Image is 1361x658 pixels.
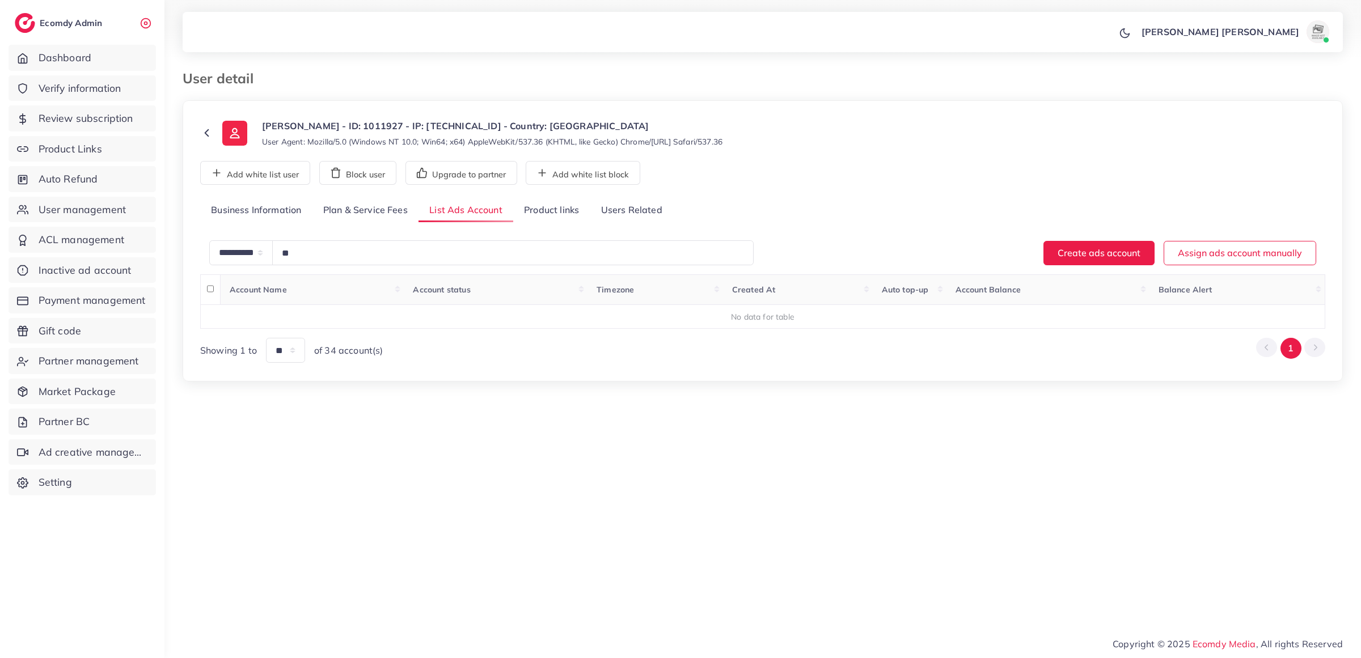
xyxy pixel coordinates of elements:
[15,13,105,33] a: logoEcomdy Admin
[1113,637,1343,651] span: Copyright © 2025
[9,197,156,223] a: User management
[262,119,722,133] p: [PERSON_NAME] - ID: 1011927 - IP: [TECHNICAL_ID] - Country: [GEOGRAPHIC_DATA]
[1159,285,1212,295] span: Balance Alert
[183,70,263,87] h3: User detail
[1135,20,1334,43] a: [PERSON_NAME] [PERSON_NAME]avatar
[9,105,156,131] a: Review subscription
[9,287,156,313] a: Payment management
[1256,338,1325,359] ul: Pagination
[732,285,776,295] span: Created At
[590,198,673,223] a: Users Related
[39,384,116,399] span: Market Package
[230,285,287,295] span: Account Name
[200,344,257,357] span: Showing 1 to
[39,475,72,490] span: Setting
[40,18,105,28] h2: Ecomdy Admin
[597,285,634,295] span: Timezone
[9,257,156,283] a: Inactive ad account
[39,414,90,429] span: Partner BC
[9,379,156,405] a: Market Package
[39,111,133,126] span: Review subscription
[319,161,396,185] button: Block user
[9,409,156,435] a: Partner BC
[39,202,126,217] span: User management
[1043,241,1155,265] button: Create ads account
[39,172,98,186] span: Auto Refund
[1280,338,1301,359] button: Go to page 1
[222,121,247,146] img: ic-user-info.36bf1079.svg
[513,198,590,223] a: Product links
[9,227,156,253] a: ACL management
[262,136,722,147] small: User Agent: Mozilla/5.0 (Windows NT 10.0; Win64; x64) AppleWebKit/537.36 (KHTML, like Gecko) Chro...
[200,198,312,223] a: Business Information
[9,348,156,374] a: Partner management
[1307,20,1329,43] img: avatar
[9,166,156,192] a: Auto Refund
[413,285,470,295] span: Account status
[39,263,132,278] span: Inactive ad account
[39,232,124,247] span: ACL management
[526,161,640,185] button: Add white list block
[9,136,156,162] a: Product Links
[39,50,91,65] span: Dashboard
[314,344,383,357] span: of 34 account(s)
[9,45,156,71] a: Dashboard
[39,354,139,368] span: Partner management
[39,324,81,338] span: Gift code
[39,81,121,96] span: Verify information
[882,285,929,295] span: Auto top-up
[207,311,1319,322] div: No data for table
[9,439,156,465] a: Ad creative management
[419,198,513,223] a: List Ads Account
[39,142,102,156] span: Product Links
[9,469,156,495] a: Setting
[9,75,156,101] a: Verify information
[405,161,517,185] button: Upgrade to partner
[1142,25,1299,39] p: [PERSON_NAME] [PERSON_NAME]
[1193,638,1256,649] a: Ecomdy Media
[39,293,146,308] span: Payment management
[1164,241,1316,265] button: Assign ads account manually
[1256,637,1343,651] span: , All rights Reserved
[39,445,147,460] span: Ad creative management
[956,285,1021,295] span: Account Balance
[15,13,35,33] img: logo
[200,161,310,185] button: Add white list user
[312,198,419,223] a: Plan & Service Fees
[9,318,156,344] a: Gift code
